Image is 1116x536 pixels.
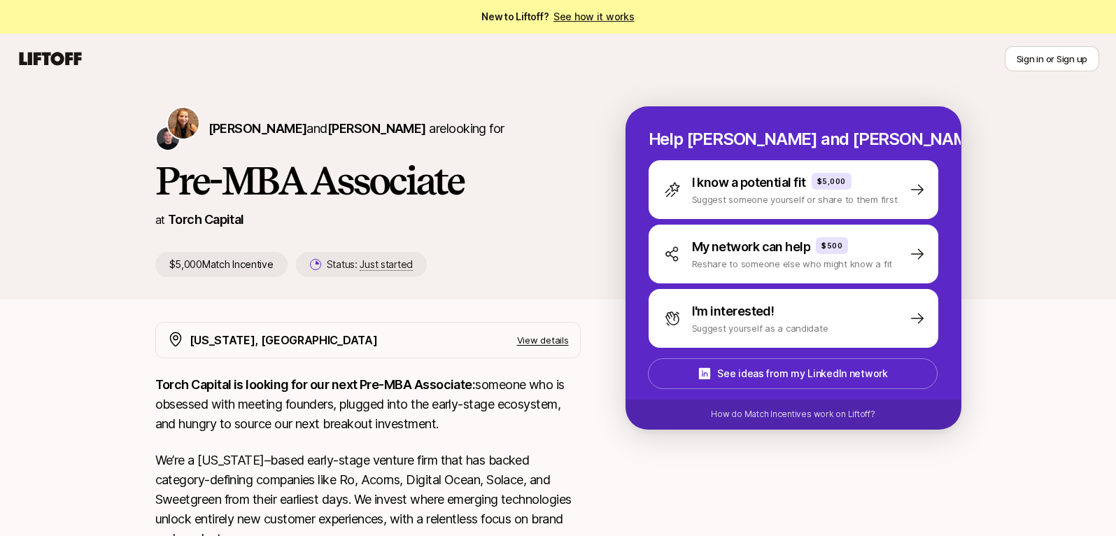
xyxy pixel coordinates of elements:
span: [PERSON_NAME] [327,121,426,136]
p: someone who is obsessed with meeting founders, plugged into the early-stage ecosystem, and hungry... [155,375,581,434]
p: Reshare to someone else who might know a fit [692,257,893,271]
p: at [155,211,165,229]
img: Katie Reiner [168,108,199,139]
h1: Pre-MBA Associate [155,160,581,202]
p: Help [PERSON_NAME] and [PERSON_NAME] hire [649,129,938,149]
a: Torch Capital [168,212,244,227]
p: Suggest yourself as a candidate [692,321,828,335]
p: [US_STATE], [GEOGRAPHIC_DATA] [190,331,378,349]
span: [PERSON_NAME] [209,121,307,136]
p: I know a potential fit [692,173,806,192]
p: $500 [821,240,842,251]
a: See how it works [553,10,635,22]
p: are looking for [209,119,504,139]
p: See ideas from my LinkedIn network [717,365,887,382]
p: My network can help [692,237,811,257]
p: Suggest someone yourself or share to them first [692,192,898,206]
img: Christopher Harper [157,127,179,150]
p: $5,000 [817,176,846,187]
button: Sign in or Sign up [1005,46,1099,71]
span: Just started [360,258,413,271]
p: Status: [327,256,413,273]
p: $5,000 Match Incentive [155,252,288,277]
button: See ideas from my LinkedIn network [648,358,938,389]
span: New to Liftoff? [481,8,634,25]
strong: Torch Capital is looking for our next Pre-MBA Associate: [155,377,476,392]
p: View details [517,333,569,347]
span: and [306,121,425,136]
p: I'm interested! [692,302,775,321]
p: How do Match Incentives work on Liftoff? [711,408,875,421]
